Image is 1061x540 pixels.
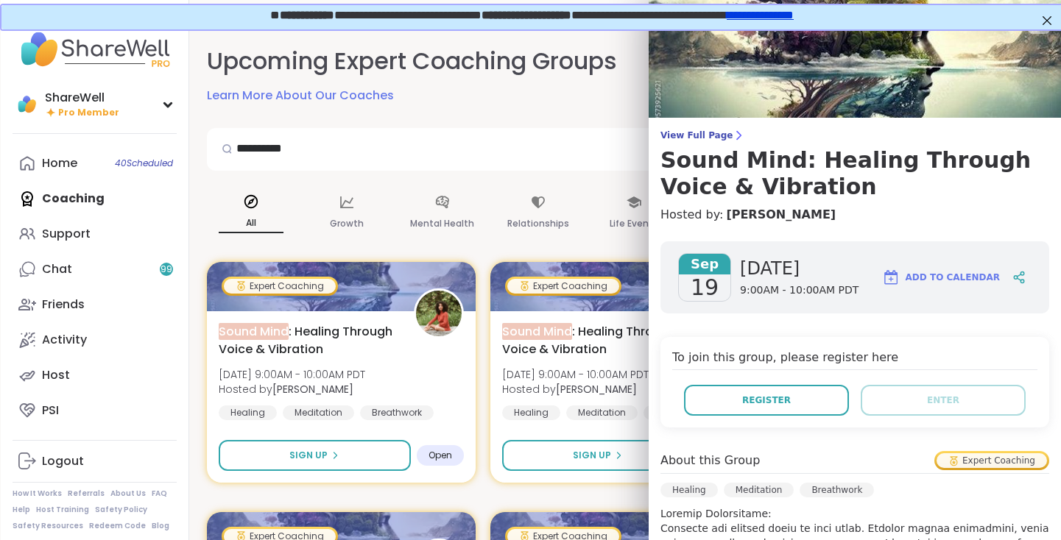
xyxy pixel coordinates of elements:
b: [PERSON_NAME] [272,382,353,397]
h2: Upcoming Expert Coaching Groups [207,45,617,78]
h3: Sound Mind: Healing Through Voice & Vibration [660,147,1049,200]
span: 40 Scheduled [115,157,173,169]
span: Sign Up [573,449,611,462]
h4: About this Group [660,452,760,469]
a: Blog [152,521,169,531]
span: : Healing Through Voice & Vibration [502,323,681,358]
a: Friends [13,287,177,322]
span: Hosted by [219,382,365,397]
div: Meditation [283,405,354,420]
div: Meditation [566,405,638,420]
a: Logout [13,444,177,479]
a: Learn More About Our Coaches [207,87,394,104]
span: Sep [679,254,730,274]
span: Open [429,450,452,461]
div: PSI [42,402,59,419]
a: Host Training [36,505,89,515]
div: Breathwork [800,483,874,497]
span: 9:00AM - 10:00AM PDT [740,283,859,298]
a: Safety Policy [95,505,147,515]
span: Register [742,394,791,407]
p: Life Events [610,215,658,232]
span: Sign Up [289,449,328,462]
span: Add to Calendar [906,271,1000,284]
div: Expert Coaching [507,279,619,294]
button: Register [684,385,849,416]
span: [DATE] [740,257,859,280]
div: Support [42,226,91,242]
div: Meditation [724,483,794,497]
p: All [219,214,283,233]
a: Chat99 [13,252,177,287]
div: Breathwork [644,405,717,420]
a: Referrals [68,489,105,499]
span: : Healing Through Voice & Vibration [219,323,398,358]
a: FAQ [152,489,167,499]
span: Sound Mind [219,323,289,340]
a: PSI [13,393,177,428]
div: ShareWell [45,90,119,106]
a: [PERSON_NAME] [726,206,836,224]
div: Logout [42,453,84,469]
div: Friends [42,296,85,313]
div: Breathwork [360,405,434,420]
a: How It Works [13,489,62,499]
span: 99 [161,263,172,276]
div: Healing [502,405,560,420]
a: Host [13,358,177,393]
button: Sign Up [502,440,694,471]
p: Growth [330,215,364,232]
p: Relationships [507,215,569,232]
a: Safety Resources [13,521,83,531]
span: Pro Member [58,107,119,119]
span: [DATE] 9:00AM - 10:00AM PDT [219,367,365,382]
img: ShareWell Nav Logo [13,24,177,75]
div: Home [42,155,77,171]
a: About Us [110,489,146,499]
h4: Hosted by: [660,206,1049,224]
div: Healing [219,405,277,420]
img: Joana_Ayala [416,291,462,336]
span: Sound Mind [502,323,572,340]
a: View Full PageSound Mind: Healing Through Voice & Vibration [660,129,1049,200]
a: Redeem Code [89,521,146,531]
span: Enter [927,394,959,407]
b: [PERSON_NAME] [556,382,637,397]
div: Expert Coaching [937,453,1047,468]
p: Mental Health [410,215,474,232]
span: View Full Page [660,129,1049,141]
a: Support [13,216,177,252]
div: Host [42,367,70,383]
a: Home40Scheduled [13,146,177,181]
div: Healing [660,483,718,497]
div: Expert Coaching [224,279,336,294]
button: Enter [861,385,1026,416]
img: ShareWell [15,93,39,116]
h4: To join this group, please register here [672,349,1037,370]
div: Chat [42,261,72,277]
button: Sign Up [219,440,411,471]
span: 19 [691,274,719,301]
button: Add to Calendar [875,260,1007,295]
span: Hosted by [502,382,649,397]
a: Activity [13,322,177,358]
div: Activity [42,332,87,348]
img: ShareWell Logomark [882,269,900,286]
span: [DATE] 9:00AM - 10:00AM PDT [502,367,649,382]
a: Help [13,505,30,515]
